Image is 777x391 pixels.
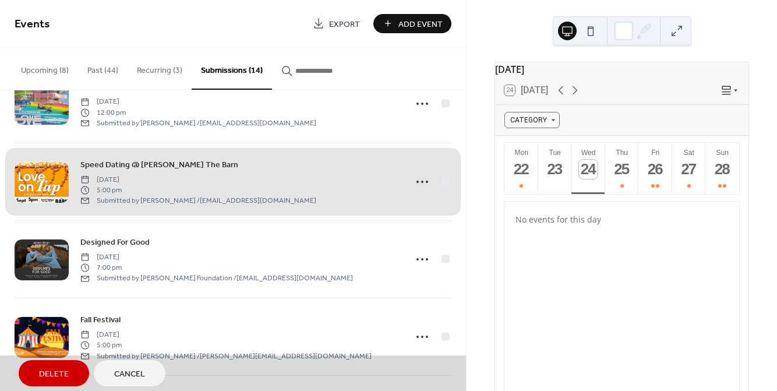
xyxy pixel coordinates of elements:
span: Events [15,13,50,36]
button: Past (44) [78,47,128,89]
button: Sat27 [672,143,706,194]
span: Delete [39,368,69,381]
div: 22 [512,160,531,179]
div: 27 [679,160,698,179]
button: Add Event [373,14,451,33]
div: Sat [676,149,702,157]
div: 24 [579,160,598,179]
div: 26 [646,160,665,179]
div: No events for this day [506,206,738,233]
div: Wed [575,149,602,157]
div: Tue [542,149,568,157]
button: Upcoming (8) [12,47,78,89]
button: Wed24 [571,143,605,194]
button: Sun28 [705,143,739,194]
span: Add Event [398,18,443,30]
a: Export [304,14,369,33]
button: Submissions (14) [192,47,272,90]
button: Tue23 [538,143,572,194]
div: Mon [508,149,535,157]
div: Fri [642,149,669,157]
button: Delete [19,360,89,386]
div: [DATE] [495,62,748,76]
span: Export [329,18,360,30]
button: Fri26 [638,143,672,194]
button: Cancel [94,360,165,386]
div: 25 [612,160,631,179]
div: Sun [709,149,736,157]
div: Thu [609,149,635,157]
div: 23 [545,160,564,179]
div: 28 [713,160,732,179]
span: Cancel [114,368,145,381]
button: Recurring (3) [128,47,192,89]
button: Mon22 [504,143,538,194]
button: Thu25 [605,143,639,194]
